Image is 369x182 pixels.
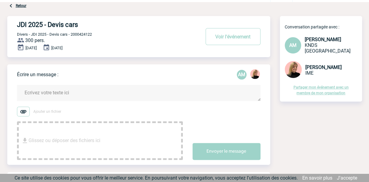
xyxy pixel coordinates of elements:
div: Estelle PERIOU [250,69,260,80]
img: file_download.svg [21,137,29,144]
p: Conversation partagée avec : [285,24,362,29]
img: 131233-0.png [285,61,302,78]
span: 300 pers. [25,37,45,43]
button: Voir l'événement [206,28,260,45]
span: Divers - JDI 2025 - Devis cars - 2000424122 [17,32,92,37]
span: KNDS [GEOGRAPHIC_DATA] [305,42,351,54]
span: [PERSON_NAME] [305,37,341,42]
span: [DATE] [25,46,37,50]
span: Ajouter un fichier [33,109,61,114]
a: Retour [16,4,26,8]
span: [DATE] [51,46,62,50]
div: Aurélie MORO [237,70,247,80]
a: J'accepte [337,175,357,181]
span: Glissez ou déposer des fichiers ici [29,125,100,156]
h4: JDI 2025 - Devis cars [17,21,182,28]
a: En savoir plus [302,175,332,181]
button: Envoyer le message [193,143,260,160]
p: AM [237,70,247,80]
p: Écrire un message : [17,72,59,77]
a: Partager mon événement avec un membre de mon organisation [294,85,349,95]
span: AM [289,42,297,48]
span: [PERSON_NAME] [305,64,342,70]
span: Ce site utilise des cookies pour vous offrir le meilleur service. En poursuivant votre navigation... [15,175,298,181]
span: IME [305,70,314,76]
img: 131233-0.png [250,69,260,79]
